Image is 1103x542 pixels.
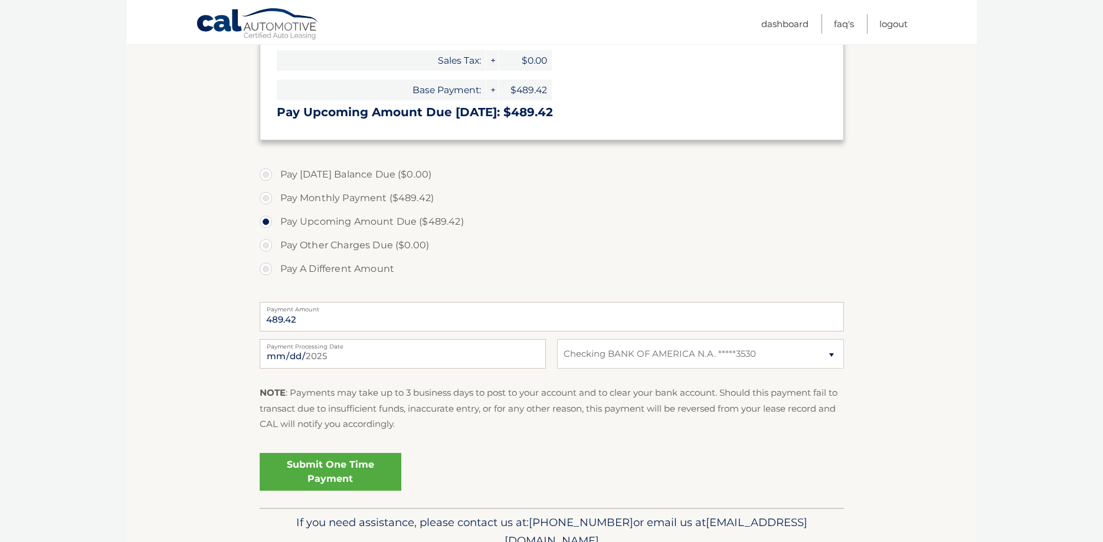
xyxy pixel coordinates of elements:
label: Pay Other Charges Due ($0.00) [260,234,844,257]
p: : Payments may take up to 3 business days to post to your account and to clear your bank account.... [260,385,844,432]
label: Pay A Different Amount [260,257,844,281]
label: Payment Amount [260,302,844,311]
label: Pay Monthly Payment ($489.42) [260,186,844,210]
h3: Pay Upcoming Amount Due [DATE]: $489.42 [277,105,827,120]
input: Payment Amount [260,302,844,331]
span: $0.00 [499,50,552,71]
a: Dashboard [761,14,809,34]
strong: NOTE [260,387,286,398]
span: $489.42 [499,80,552,100]
span: + [486,50,498,71]
a: FAQ's [834,14,854,34]
span: Base Payment: [277,80,486,100]
span: Sales Tax: [277,50,486,71]
a: Logout [879,14,908,34]
a: Submit One Time Payment [260,453,401,491]
a: Cal Automotive [196,8,320,42]
span: + [486,80,498,100]
label: Payment Processing Date [260,339,546,349]
input: Payment Date [260,339,546,369]
label: Pay Upcoming Amount Due ($489.42) [260,210,844,234]
span: [PHONE_NUMBER] [529,515,633,529]
label: Pay [DATE] Balance Due ($0.00) [260,163,844,186]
